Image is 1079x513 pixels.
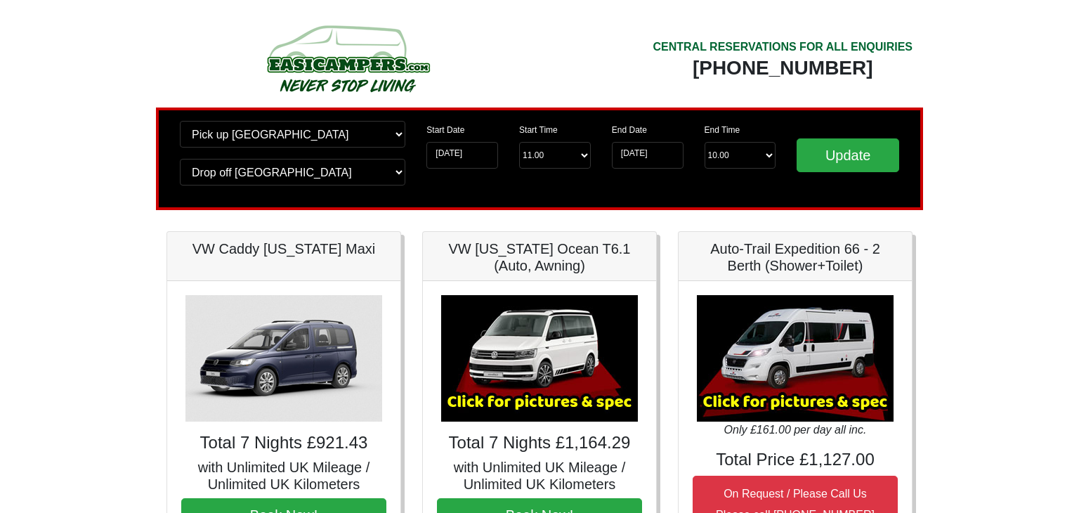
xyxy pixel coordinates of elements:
img: VW Caddy California Maxi [185,295,382,422]
h5: Auto-Trail Expedition 66 - 2 Berth (Shower+Toilet) [693,240,898,274]
h5: VW [US_STATE] Ocean T6.1 (Auto, Awning) [437,240,642,274]
h5: VW Caddy [US_STATE] Maxi [181,240,386,257]
input: Start Date [426,142,498,169]
h4: Total 7 Nights £921.43 [181,433,386,453]
h4: Total 7 Nights £1,164.29 [437,433,642,453]
input: Update [797,138,899,172]
label: Start Time [519,124,558,136]
div: CENTRAL RESERVATIONS FOR ALL ENQUIRIES [653,39,913,56]
img: VW California Ocean T6.1 (Auto, Awning) [441,295,638,422]
img: campers-checkout-logo.png [214,20,481,97]
h5: with Unlimited UK Mileage / Unlimited UK Kilometers [437,459,642,493]
label: Start Date [426,124,464,136]
input: Return Date [612,142,684,169]
img: Auto-Trail Expedition 66 - 2 Berth (Shower+Toilet) [697,295,894,422]
h4: Total Price £1,127.00 [693,450,898,470]
i: Only £161.00 per day all inc. [724,424,867,436]
h5: with Unlimited UK Mileage / Unlimited UK Kilometers [181,459,386,493]
div: [PHONE_NUMBER] [653,56,913,81]
label: End Time [705,124,740,136]
label: End Date [612,124,647,136]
